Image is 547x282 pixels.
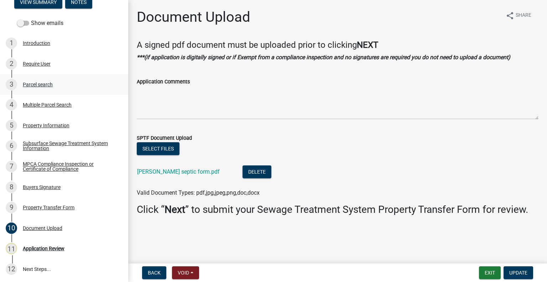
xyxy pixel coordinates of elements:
div: 12 [6,263,17,275]
span: Update [509,270,527,276]
div: 3 [6,79,17,90]
wm-modal-confirm: Delete Document [243,169,271,176]
button: Exit [479,266,501,279]
button: Update [504,266,533,279]
label: Show emails [17,19,63,27]
h1: Document Upload [137,9,250,26]
div: 5 [6,120,17,131]
strong: ***(if application is digitally signed or if Exempt from a compliance inspection and no signature... [137,54,510,61]
div: MPCA Compliance Inspection or Certificate of Compliance [23,161,117,171]
div: 4 [6,99,17,111]
div: Property Transfer Form [23,205,74,210]
div: Introduction [23,41,50,46]
div: 10 [6,222,17,234]
div: 6 [6,140,17,152]
div: 11 [6,243,17,254]
label: SPTF Document Upload [137,136,192,141]
div: Multiple Parcel Search [23,102,72,107]
i: share [506,11,514,20]
div: Buyers Signature [23,185,61,190]
div: 1 [6,37,17,49]
span: Void [178,270,189,276]
span: Share [516,11,531,20]
button: Delete [243,165,271,178]
div: 8 [6,181,17,193]
div: Parcel search [23,82,53,87]
div: Subsurface Sewage Treatment System Information [23,141,117,151]
h3: Click “ ” to submit your Sewage Treatment System Property Transfer Form for review. [137,204,538,216]
strong: NEXT [357,40,378,50]
button: Void [172,266,199,279]
div: Application Review [23,246,64,251]
span: Valid Document Types: pdf,jpg,jpeg,png,doc,docx [137,189,260,196]
div: 7 [6,161,17,172]
div: Document Upload [23,226,62,231]
span: Back [148,270,161,276]
button: Back [142,266,166,279]
div: Property Information [23,123,69,128]
div: Require User [23,61,51,66]
h4: A signed pdf document must be uploaded prior to clicking [137,40,538,50]
div: 9 [6,202,17,213]
button: shareShare [500,9,537,22]
label: Application Comments [137,80,190,84]
strong: Next [165,204,185,215]
div: 2 [6,58,17,70]
button: Select files [137,142,179,155]
a: [PERSON_NAME] septic form.pdf [137,168,220,175]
